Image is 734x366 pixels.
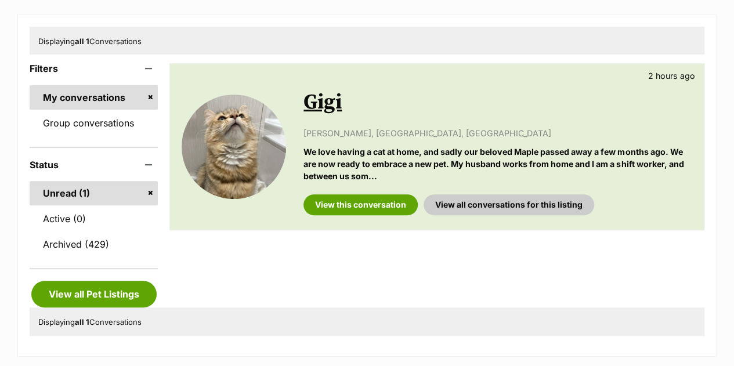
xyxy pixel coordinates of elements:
a: View all Pet Listings [31,281,157,307]
a: Gigi [303,89,342,115]
header: Filters [30,63,158,74]
strong: all 1 [75,317,89,327]
p: We love having a cat at home, and sadly our beloved Maple passed away a few months ago. We are no... [303,146,692,183]
a: Archived (429) [30,232,158,256]
a: Group conversations [30,111,158,135]
a: My conversations [30,85,158,110]
img: Gigi [182,95,286,199]
p: [PERSON_NAME], [GEOGRAPHIC_DATA], [GEOGRAPHIC_DATA] [303,127,692,139]
header: Status [30,160,158,170]
span: Displaying Conversations [38,37,142,46]
a: Active (0) [30,206,158,231]
a: View all conversations for this listing [424,194,594,215]
span: Displaying Conversations [38,317,142,327]
a: View this conversation [303,194,418,215]
p: 2 hours ago [648,70,695,82]
a: Unread (1) [30,181,158,205]
strong: all 1 [75,37,89,46]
